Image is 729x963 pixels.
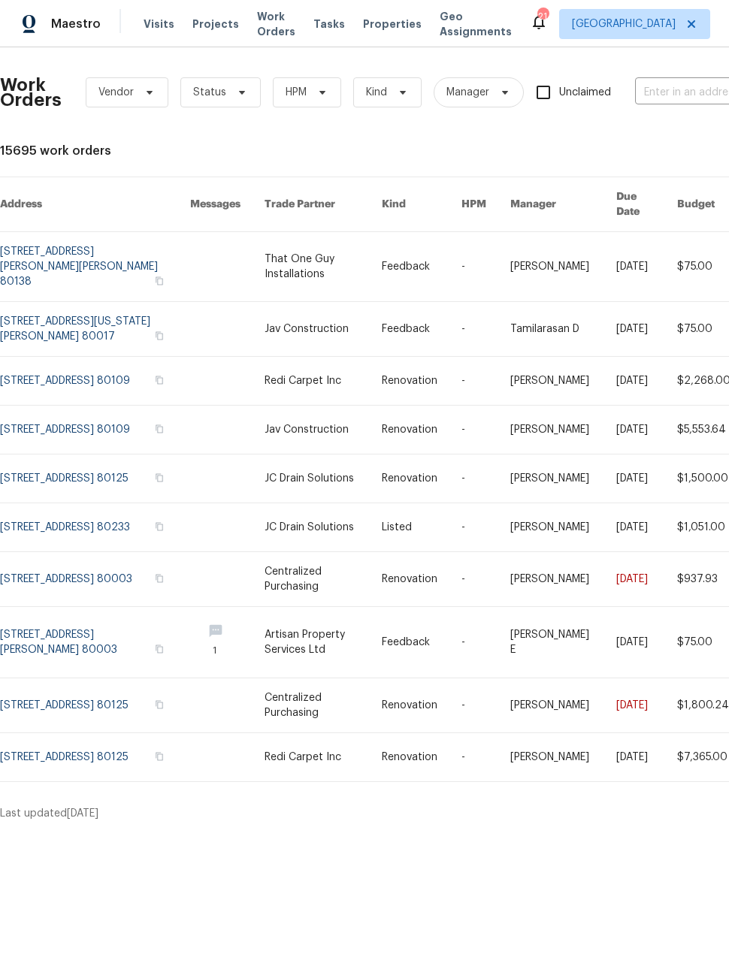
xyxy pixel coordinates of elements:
[440,9,512,39] span: Geo Assignments
[449,552,498,607] td: -
[153,274,166,288] button: Copy Address
[449,232,498,302] td: -
[67,808,98,819] span: [DATE]
[153,520,166,533] button: Copy Address
[449,357,498,406] td: -
[449,607,498,678] td: -
[144,17,174,32] span: Visits
[178,177,253,232] th: Messages
[153,422,166,436] button: Copy Address
[370,607,449,678] td: Feedback
[537,9,548,24] div: 21
[449,733,498,782] td: -
[559,85,611,101] span: Unclaimed
[253,733,370,782] td: Redi Carpet Inc
[313,19,345,29] span: Tasks
[98,85,134,100] span: Vendor
[193,85,226,100] span: Status
[498,302,604,357] td: Tamilarasan D
[498,406,604,454] td: [PERSON_NAME]
[498,177,604,232] th: Manager
[370,678,449,733] td: Renovation
[366,85,387,100] span: Kind
[498,232,604,302] td: [PERSON_NAME]
[253,607,370,678] td: Artisan Property Services Ltd
[370,177,449,232] th: Kind
[253,232,370,302] td: That One Guy Installations
[286,85,307,100] span: HPM
[604,177,665,232] th: Due Date
[153,471,166,485] button: Copy Address
[446,85,489,100] span: Manager
[253,357,370,406] td: Redi Carpet Inc
[370,454,449,503] td: Renovation
[449,302,498,357] td: -
[449,454,498,503] td: -
[153,572,166,585] button: Copy Address
[51,17,101,32] span: Maestro
[253,302,370,357] td: Jav Construction
[449,177,498,232] th: HPM
[572,17,676,32] span: [GEOGRAPHIC_DATA]
[253,678,370,733] td: Centralized Purchasing
[153,642,166,656] button: Copy Address
[498,503,604,552] td: [PERSON_NAME]
[153,373,166,387] button: Copy Address
[370,552,449,607] td: Renovation
[370,302,449,357] td: Feedback
[253,177,370,232] th: Trade Partner
[498,678,604,733] td: [PERSON_NAME]
[498,454,604,503] td: [PERSON_NAME]
[370,357,449,406] td: Renovation
[257,9,295,39] span: Work Orders
[370,232,449,302] td: Feedback
[153,329,166,343] button: Copy Address
[370,733,449,782] td: Renovation
[498,357,604,406] td: [PERSON_NAME]
[370,503,449,552] td: Listed
[253,503,370,552] td: JC Drain Solutions
[498,607,604,678] td: [PERSON_NAME] E
[192,17,239,32] span: Projects
[498,733,604,782] td: [PERSON_NAME]
[449,678,498,733] td: -
[498,552,604,607] td: [PERSON_NAME]
[449,406,498,454] td: -
[153,750,166,763] button: Copy Address
[370,406,449,454] td: Renovation
[253,406,370,454] td: Jav Construction
[363,17,422,32] span: Properties
[449,503,498,552] td: -
[253,454,370,503] td: JC Drain Solutions
[253,552,370,607] td: Centralized Purchasing
[153,698,166,711] button: Copy Address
